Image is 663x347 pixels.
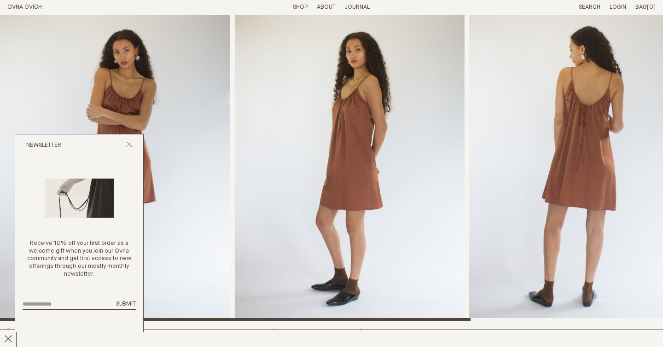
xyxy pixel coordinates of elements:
[317,4,336,12] summary: About
[235,15,465,321] div: 2 / 4
[23,240,136,278] p: Receive 10% off your first order as a welcome gift when you join our Ovna community and get first...
[271,329,297,335] span: $330.00
[116,301,136,307] span: Submit
[635,4,647,10] span: Bag
[235,15,465,321] img: Odie Dress
[26,142,61,150] h2: Newsletter
[345,4,370,10] a: Journal
[7,329,164,342] h2: [PERSON_NAME] Dress
[293,4,308,10] a: Shop
[579,4,600,10] a: Search
[647,4,656,10] span: [0]
[126,141,132,150] button: Close popup
[116,301,136,308] button: Submit
[358,329,383,335] span: $165.00
[610,4,626,10] a: Login
[7,4,42,10] a: Home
